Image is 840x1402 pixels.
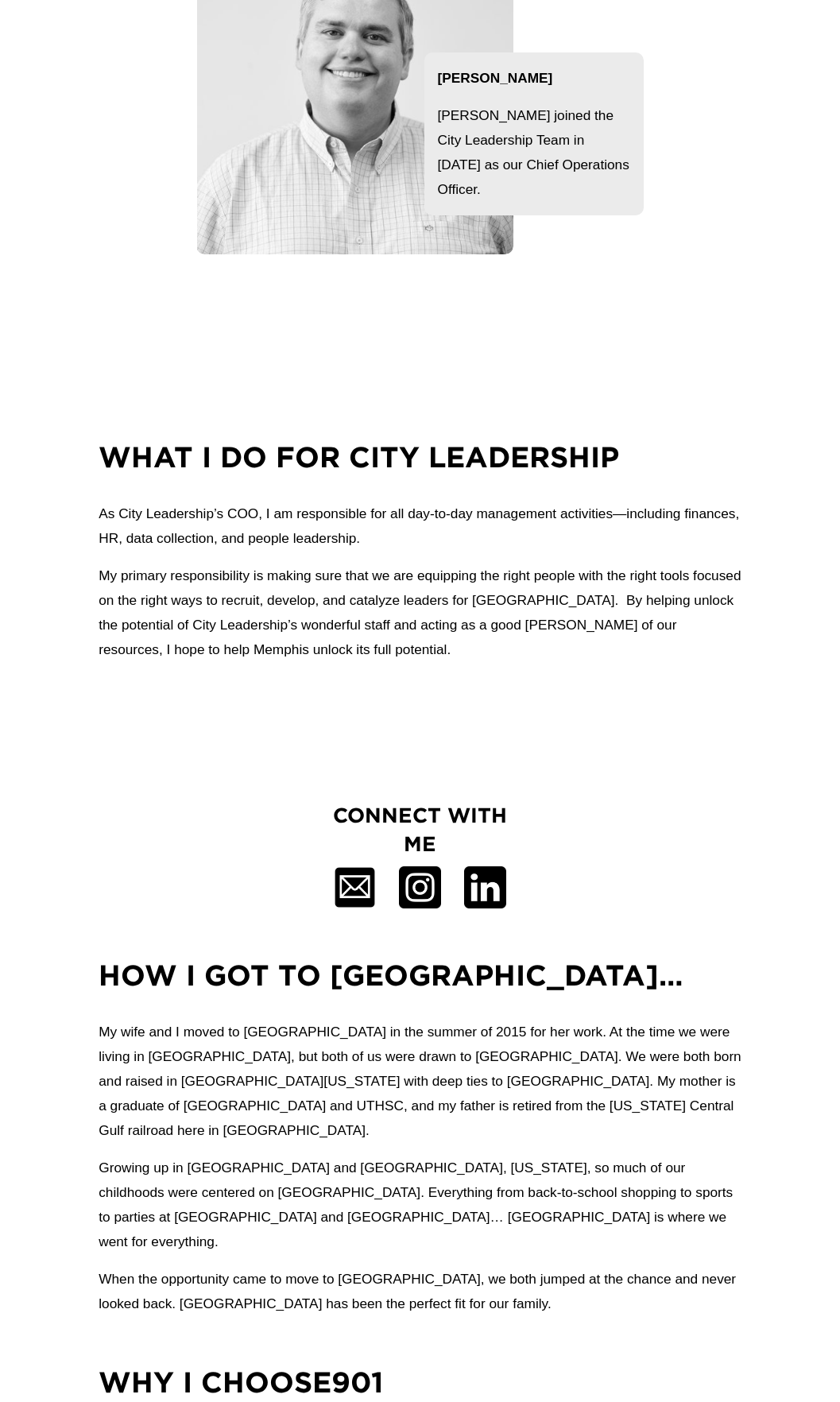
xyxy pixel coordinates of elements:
strong: [PERSON_NAME] [438,70,553,86]
p: Growing up in [GEOGRAPHIC_DATA] and [GEOGRAPHIC_DATA], [US_STATE], so much of our childhoods were... [99,1156,741,1254]
p: My wife and I moved to [GEOGRAPHIC_DATA] in the summer of 2015 for her work. At the time we were ... [99,1020,741,1143]
h2: How I got to [GEOGRAPHIC_DATA]… [99,956,741,994]
p: When the opportunity came to move to [GEOGRAPHIC_DATA], we both jumped at the chance and never lo... [99,1267,741,1316]
h2: What I do for city Leadership [99,438,741,476]
p: [PERSON_NAME] joined the City Leadership Team in [DATE] as our Chief Operations Officer. [438,103,631,202]
h2: Why I Choose901 [99,1363,741,1401]
p: My primary responsibility is making sure that we are equipping the right people with the right to... [99,564,741,662]
h3: CONNECT WITH ME [327,801,513,858]
p: As City Leadership’s COO, I am responsible for all day-to-day management activities—including fin... [99,502,741,551]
